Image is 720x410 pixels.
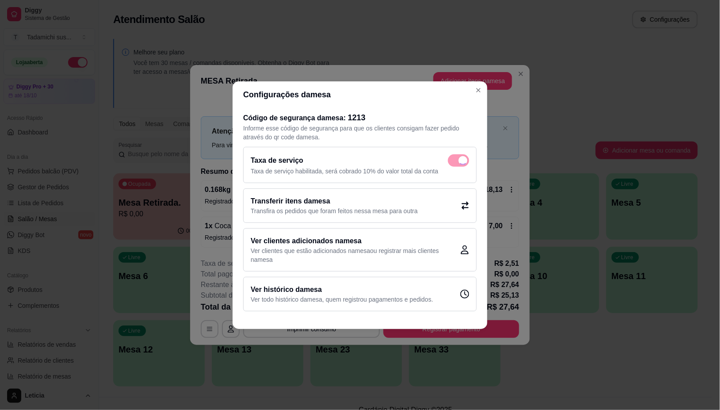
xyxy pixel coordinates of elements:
h2: Ver histórico da mesa [251,284,433,295]
p: Ver todo histórico da mesa , quem registrou pagamentos e pedidos. [251,295,433,304]
h2: Transferir itens da mesa [251,196,418,207]
span: 1213 [348,113,366,122]
button: Close [471,83,486,97]
h2: Taxa de serviço [251,155,303,166]
h2: Ver clientes adicionados na mesa [251,236,460,246]
h2: Código de segurança da mesa : [243,111,477,124]
header: Configurações da mesa [233,81,487,108]
p: Informe esse código de segurança para que os clientes consigam fazer pedido através do qr code da... [243,124,477,142]
p: Ver clientes que estão adicionados na mesa ou registrar mais clientes na mesa [251,246,460,264]
p: Transfira os pedidos que foram feitos nessa mesa para outra [251,207,418,215]
p: Taxa de serviço habilitada, será cobrado 10% do valor total da conta [251,167,469,176]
